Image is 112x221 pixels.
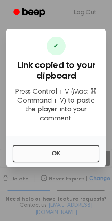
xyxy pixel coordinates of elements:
a: Log Out [66,3,104,22]
div: ✔ [47,37,66,55]
a: Beep [8,5,52,20]
h3: Link copied to your clipboard [13,60,99,81]
p: Press Control + V (Mac: ⌘ Command + V) to paste the player into your comment. [13,88,99,123]
button: OK [13,145,99,162]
